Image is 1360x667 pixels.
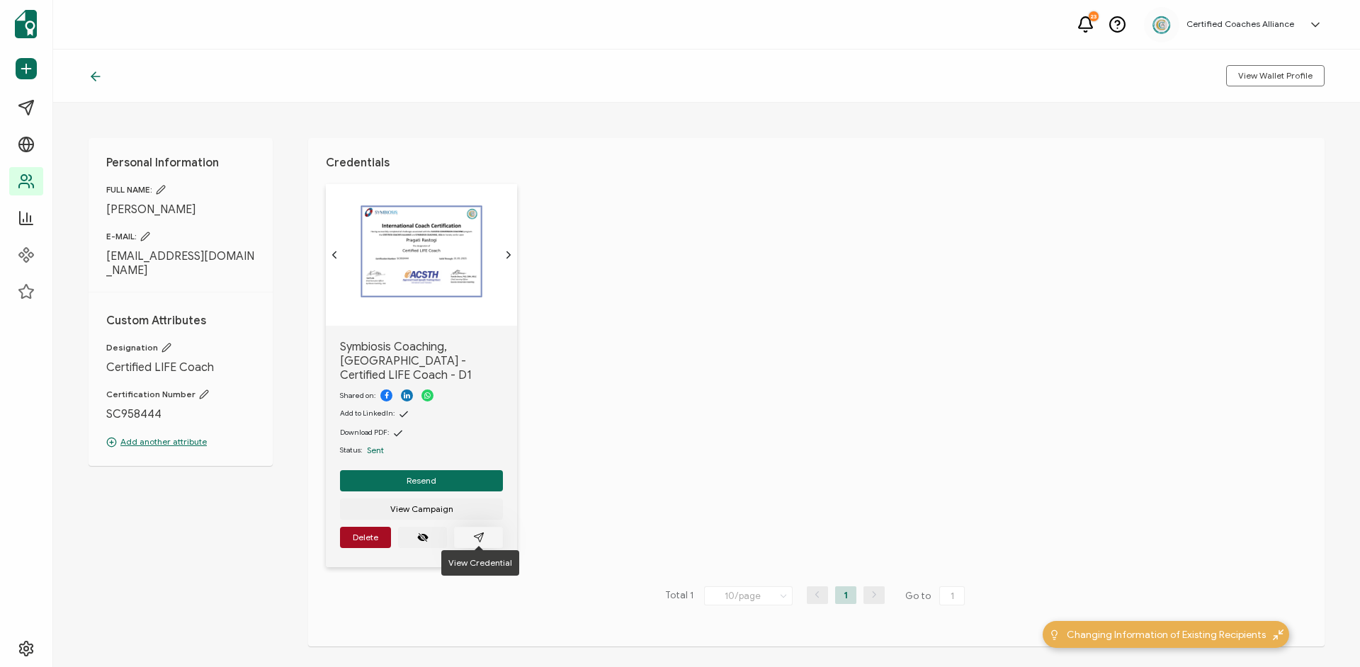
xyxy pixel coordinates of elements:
[106,314,255,328] h1: Custom Attributes
[665,586,693,606] span: Total 1
[441,550,519,576] div: View Credential
[106,249,255,278] span: [EMAIL_ADDRESS][DOMAIN_NAME]
[407,477,436,485] span: Resend
[106,203,255,217] span: [PERSON_NAME]
[106,435,255,448] p: Add another attribute
[390,505,453,513] span: View Campaign
[1186,19,1294,29] h5: Certified Coaches Alliance
[1289,599,1360,667] iframe: Chat Widget
[106,360,255,375] span: Certified LIFE Coach
[1067,627,1266,642] span: Changing Information of Existing Recipients
[340,391,375,400] span: Shared on:
[503,249,514,261] ion-icon: chevron forward outline
[106,407,255,421] span: SC958444
[106,342,255,353] span: Designation
[1151,14,1172,35] img: 2aa27aa7-df99-43f9-bc54-4d90c804c2bd.png
[15,10,37,38] img: sertifier-logomark-colored.svg
[417,532,429,543] ion-icon: eye off
[905,586,968,606] span: Go to
[106,389,255,400] span: Certification Number
[340,340,503,382] span: Symbiosis Coaching, [GEOGRAPHIC_DATA] - Certified LIFE Coach - D1
[835,586,856,604] li: 1
[1238,72,1313,80] span: View Wallet Profile
[106,231,255,242] span: E-MAIL:
[367,445,384,455] span: Sent
[329,249,340,261] ion-icon: chevron back outline
[340,445,362,456] span: Status:
[340,498,503,520] button: View Campaign
[704,586,793,605] input: Select
[1273,629,1283,640] img: minimize-icon.svg
[1226,65,1325,86] button: View Wallet Profile
[106,156,255,170] h1: Personal Information
[353,533,378,542] span: Delete
[340,470,503,491] button: Resend
[326,156,1307,170] h1: Credentials
[340,409,395,418] span: Add to LinkedIn:
[340,428,389,437] span: Download PDF:
[106,184,255,195] span: FULL NAME:
[340,527,391,548] button: Delete
[473,532,484,543] ion-icon: paper plane outline
[1089,11,1099,21] div: 23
